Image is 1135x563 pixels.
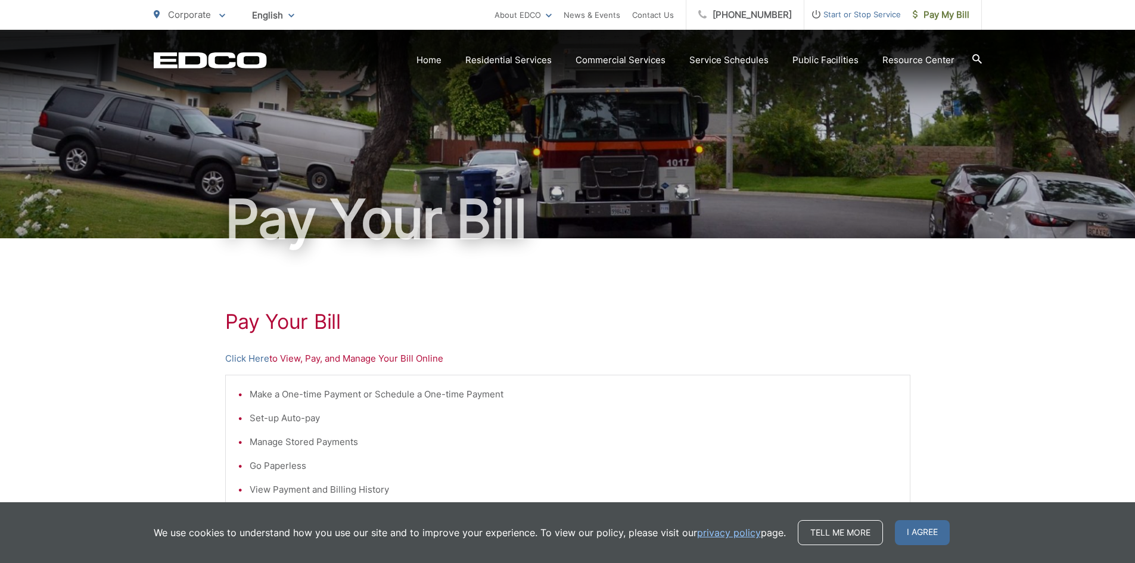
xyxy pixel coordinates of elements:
[225,352,269,366] a: Click Here
[689,53,769,67] a: Service Schedules
[243,5,303,26] span: English
[168,9,211,20] span: Corporate
[895,520,950,545] span: I agree
[250,459,898,473] li: Go Paperless
[632,8,674,22] a: Contact Us
[225,310,910,334] h1: Pay Your Bill
[564,8,620,22] a: News & Events
[465,53,552,67] a: Residential Services
[250,483,898,497] li: View Payment and Billing History
[250,411,898,425] li: Set-up Auto-pay
[913,8,969,22] span: Pay My Bill
[154,525,786,540] p: We use cookies to understand how you use our site and to improve your experience. To view our pol...
[154,52,267,69] a: EDCD logo. Return to the homepage.
[495,8,552,22] a: About EDCO
[576,53,666,67] a: Commercial Services
[697,525,761,540] a: privacy policy
[225,352,910,366] p: to View, Pay, and Manage Your Bill Online
[882,53,954,67] a: Resource Center
[250,435,898,449] li: Manage Stored Payments
[154,189,982,249] h1: Pay Your Bill
[250,387,898,402] li: Make a One-time Payment or Schedule a One-time Payment
[792,53,859,67] a: Public Facilities
[798,520,883,545] a: Tell me more
[416,53,441,67] a: Home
